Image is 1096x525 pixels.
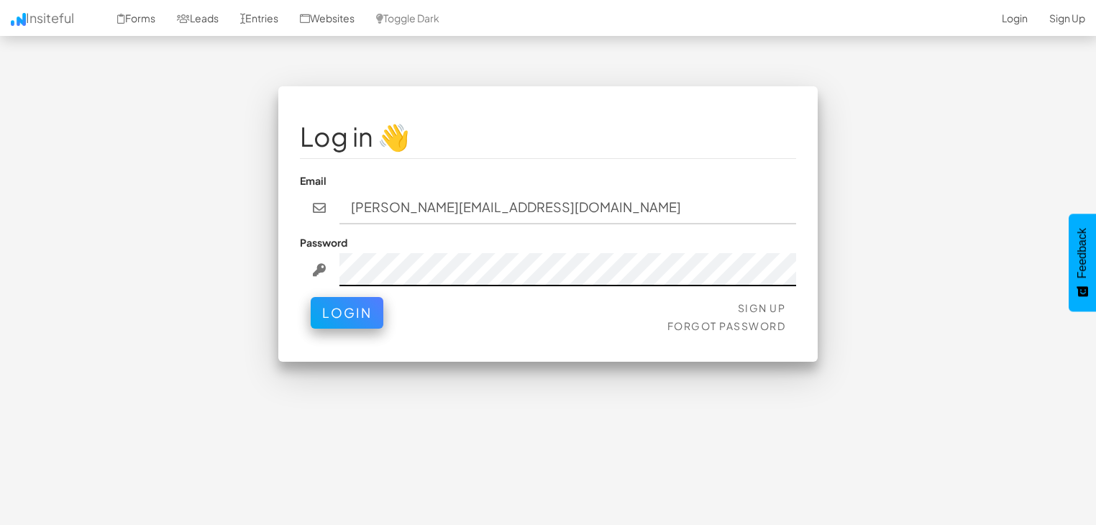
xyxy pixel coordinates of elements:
[738,301,786,314] a: Sign Up
[339,191,797,224] input: john@doe.com
[11,13,26,26] img: icon.png
[667,319,786,332] a: Forgot Password
[300,173,326,188] label: Email
[300,235,347,250] label: Password
[1069,214,1096,311] button: Feedback - Show survey
[1076,228,1089,278] span: Feedback
[300,122,796,151] h1: Log in 👋
[311,297,383,329] button: Login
